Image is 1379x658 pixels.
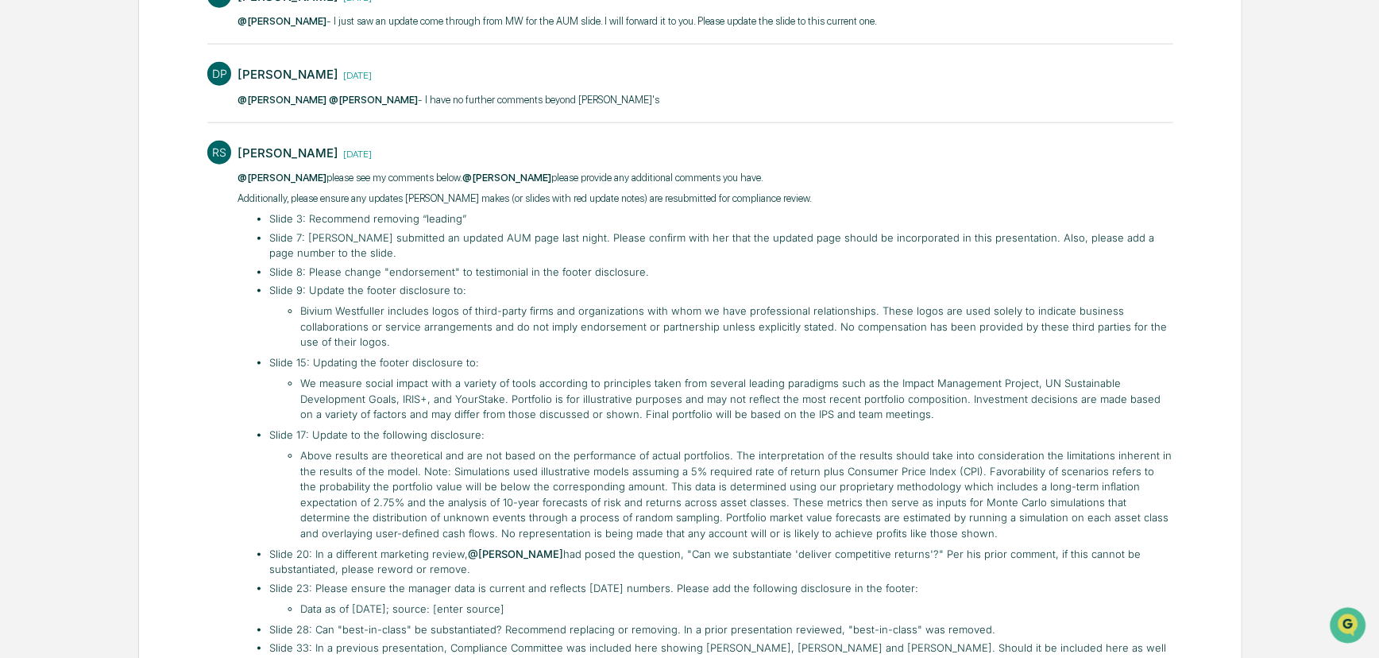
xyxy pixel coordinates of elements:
[16,176,106,189] div: Past conversations
[269,428,1173,541] li: Slide 17: Update to the following disclosure:
[132,259,137,272] span: •
[300,602,1172,617] li: Data as of [DATE]; source: [enter source]
[16,244,41,269] img: Rachel Stanley
[71,137,218,150] div: We're available if you need us!
[269,355,1173,423] li: Slide 15: Updating the footer disclosure to:
[269,283,1173,350] li: Slide 9: Update the footer disclosure to:
[338,68,372,81] time: Friday, August 8, 2025 at 5:26:43 PM EDT
[141,216,173,229] span: [DATE]
[329,94,418,106] span: @[PERSON_NAME]
[246,173,289,192] button: See all
[33,122,62,150] img: 8933085812038_c878075ebb4cc5468115_72.jpg
[71,122,261,137] div: Start new chat
[141,259,173,272] span: [DATE]
[269,581,1173,617] li: Slide 23: Please ensure the manager data is current and reflects [DATE] numbers. Please add the f...
[269,230,1173,261] li: Slide 7: [PERSON_NAME] submitted an updated AUM page last night. Please confirm with her that the...
[32,325,102,341] span: Preclearance
[49,259,129,272] span: [PERSON_NAME]
[338,146,372,160] time: Friday, August 8, 2025 at 9:47:59 AM EDT
[269,622,1173,638] li: Slide 28: Can "best-in-class" be substantiated? Recommend replacing or removing. In a prior prese...
[468,548,563,560] span: @[PERSON_NAME]
[158,394,192,406] span: Pylon
[238,67,338,82] div: [PERSON_NAME]
[238,14,877,29] p: - I just saw an update come through from MW for the AUM slide. I will forward it to you. Please u...
[16,357,29,370] div: 🔎
[270,126,289,145] button: Start new chat
[269,547,1173,578] li: Slide 20: In a different marketing review, had posed the question, "Can we substantiate 'deliver ...
[238,94,326,106] span: @[PERSON_NAME]
[238,172,326,184] span: @[PERSON_NAME]
[207,141,231,164] div: RS
[109,319,203,347] a: 🗄️Attestations
[16,122,44,150] img: 1746055101610-c473b297-6a78-478c-a979-82029cc54cd1
[238,92,659,108] p: - I have no further comments beyond [PERSON_NAME]'s​
[49,216,129,229] span: [PERSON_NAME]
[32,355,100,371] span: Data Lookup
[115,327,128,339] div: 🗄️
[238,170,1172,186] p: please see my comments below. please provide any additional comments you have.
[238,15,326,27] span: @[PERSON_NAME]
[16,33,289,59] p: How can we help?
[1328,606,1371,648] iframe: Open customer support
[112,393,192,406] a: Powered byPylon
[238,191,1172,207] p: Additionally, please ensure any updates [PERSON_NAME] makes (or slides with red update notes) are...
[16,327,29,339] div: 🖐️
[207,62,231,86] div: DP
[10,319,109,347] a: 🖐️Preclearance
[132,216,137,229] span: •
[269,211,1173,227] li: Slide 3:​ Recommend removing “leading”
[462,172,551,184] span: @[PERSON_NAME]
[269,265,1173,281] li: Slide 8: Please change "endorsement" to testimonial in the footer disclosure.
[300,304,1172,350] li: Bivium Westfuller includes logos of third-party firms and organizations with whom we have profess...
[16,201,41,226] img: Rachel Stanley
[131,325,197,341] span: Attestations
[300,448,1172,541] li: Above results are theoretical and are not based on the performance of actual portfolios. The inte...
[300,376,1172,423] li: We measure social impact with a variety of tools according to principles taken from several leadi...
[10,349,106,377] a: 🔎Data Lookup
[238,145,338,161] div: [PERSON_NAME]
